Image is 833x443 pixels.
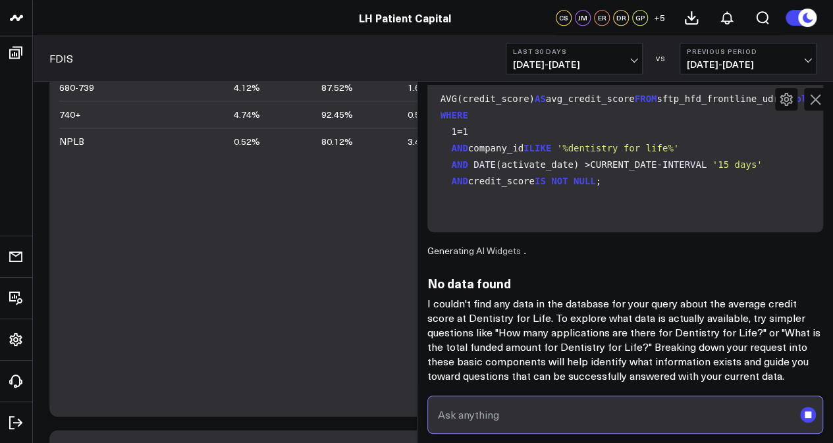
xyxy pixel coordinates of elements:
span: table [784,93,812,104]
span: FROM [635,93,657,104]
span: ILIKE [524,143,551,153]
div: GP [632,10,648,26]
div: 3.48% [408,135,434,148]
span: '%dentistry for life%' [557,143,679,153]
input: Ask anything [435,403,794,427]
span: NOT [551,176,568,186]
div: 4.74% [234,108,260,121]
button: +5 [651,10,667,26]
div: 92.45% [321,108,353,121]
div: 0.52% [234,135,260,148]
span: + 5 [654,13,665,22]
span: NULL [574,176,596,186]
code: ORGANIZATION, AVG(credit_score) avg_credit_score sftp_hfd_frontline_udr. = company_id (activate_d... [441,41,816,190]
span: [DATE] - [DATE] [513,59,635,70]
div: 680-739 [59,81,94,94]
span: DATE [473,159,496,170]
p: I couldn't find any data in the database for your query about the average credit score at Dentist... [427,296,824,383]
button: Previous Period[DATE]-[DATE] [680,43,817,74]
span: [DATE] - [DATE] [687,59,809,70]
a: LH Patient Capital [359,11,451,25]
span: '15 days' [712,159,763,170]
span: IS [535,176,546,186]
span: 1 [462,126,468,137]
div: 0.58% [408,108,434,121]
span: WHERE [441,110,468,120]
span: INTERVAL [662,159,707,170]
div: DR [613,10,629,26]
div: 740+ [59,108,81,121]
div: 87.52% [321,81,353,94]
div: Generating AI Widgets [427,246,535,256]
b: Last 30 Days [513,47,635,55]
span: AND [451,159,468,170]
div: 80.12% [321,135,353,148]
span: AND [451,176,468,186]
span: CURRENT_DATE [590,159,657,170]
div: VS [649,55,673,63]
b: Previous Period [687,47,809,55]
div: 4.12% [234,81,260,94]
span: AS [535,93,546,104]
button: Last 30 Days[DATE]-[DATE] [506,43,643,74]
div: 1.66% [408,81,434,94]
div: NPLB [59,135,84,148]
div: JM [575,10,591,26]
div: CS [556,10,572,26]
h3: No data found [427,276,824,290]
span: 1 [451,126,456,137]
a: FDIS [49,51,73,66]
span: AND [451,143,468,153]
div: ER [594,10,610,26]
